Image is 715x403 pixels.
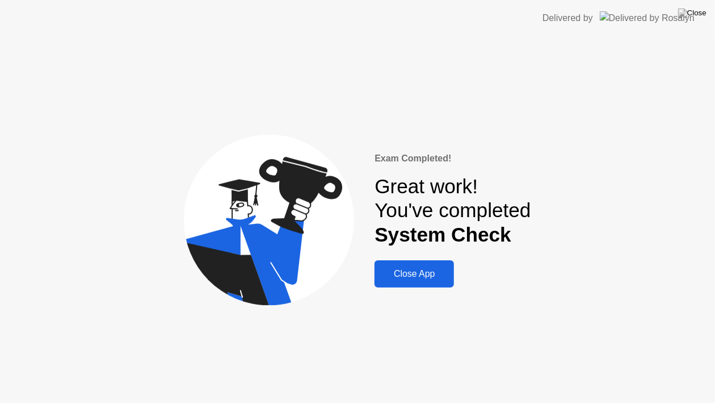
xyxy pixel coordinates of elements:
img: Close [678,9,706,18]
button: Close App [375,260,454,288]
img: Delivered by Rosalyn [600,11,695,24]
b: System Check [375,223,511,246]
div: Exam Completed! [375,152,531,165]
div: Delivered by [542,11,593,25]
div: Close App [378,269,451,279]
div: Great work! You've completed [375,175,531,247]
